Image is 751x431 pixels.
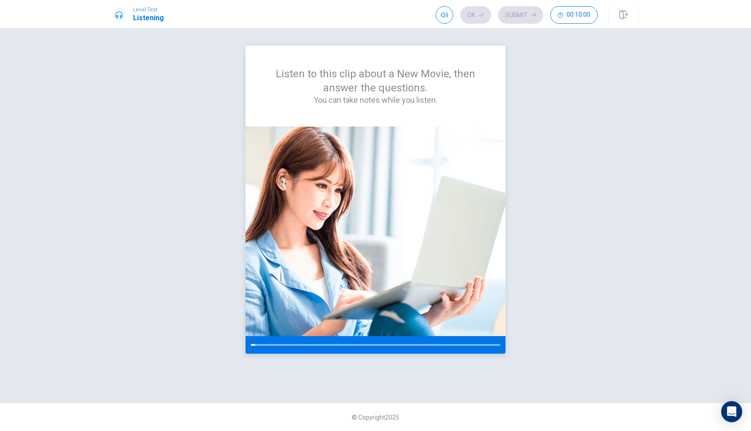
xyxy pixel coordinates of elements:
[352,414,399,421] span: © Copyright 2025
[133,13,164,23] h1: Listening
[133,7,164,13] span: Level Test
[550,6,598,24] button: 00:10:00
[721,401,742,422] div: Open Intercom Messenger
[267,67,484,105] div: Listen to this clip about a New Movie, then answer the questions.
[267,95,484,105] h4: You can take notes while you listen.
[246,127,505,336] img: passage image
[567,11,590,18] span: 00:10:00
